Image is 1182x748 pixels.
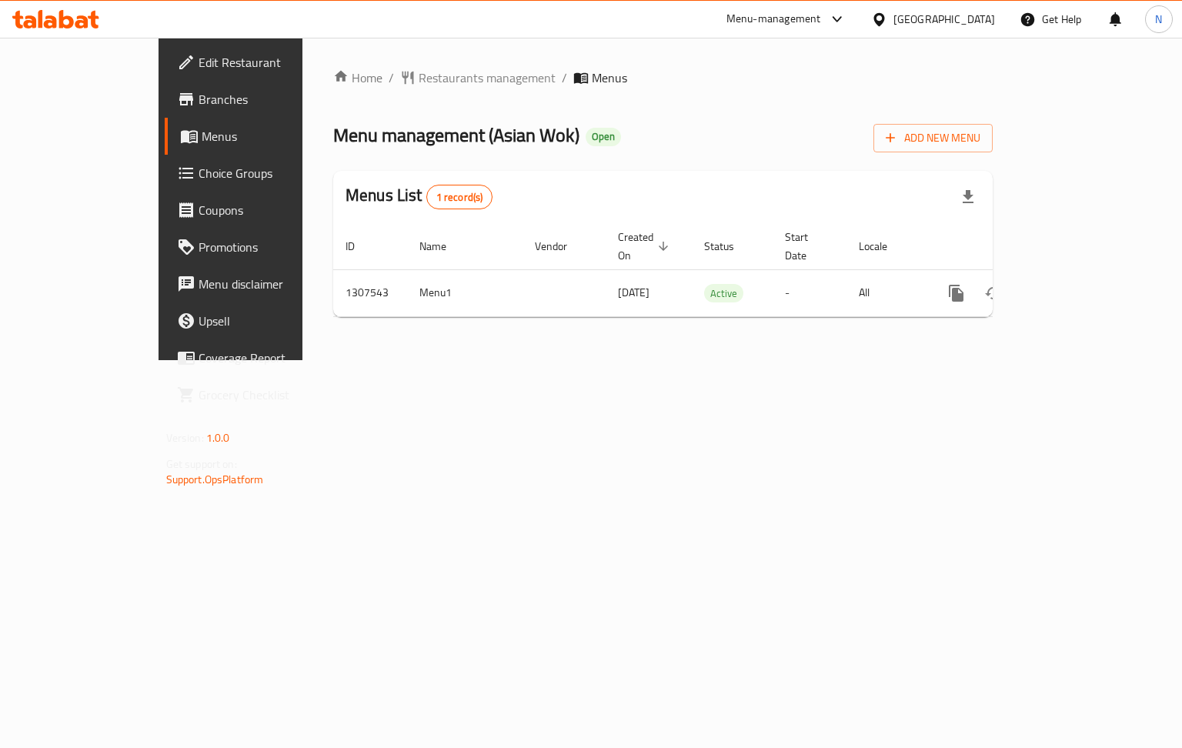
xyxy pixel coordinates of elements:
[926,223,1098,270] th: Actions
[206,428,230,448] span: 1.0.0
[333,269,407,316] td: 1307543
[975,275,1012,312] button: Change Status
[886,129,980,148] span: Add New Menu
[199,386,344,404] span: Grocery Checklist
[592,68,627,87] span: Menus
[333,68,993,87] nav: breadcrumb
[1155,11,1162,28] span: N
[165,265,356,302] a: Menu disclaimer
[893,11,995,28] div: [GEOGRAPHIC_DATA]
[427,190,492,205] span: 1 record(s)
[419,237,466,255] span: Name
[726,10,821,28] div: Menu-management
[389,68,394,87] li: /
[199,312,344,330] span: Upsell
[426,185,493,209] div: Total records count
[165,302,356,339] a: Upsell
[165,192,356,229] a: Coupons
[773,269,846,316] td: -
[165,339,356,376] a: Coverage Report
[199,90,344,109] span: Branches
[199,275,344,293] span: Menu disclaimer
[199,349,344,367] span: Coverage Report
[535,237,587,255] span: Vendor
[333,223,1098,317] table: enhanced table
[166,454,237,474] span: Get support on:
[333,68,382,87] a: Home
[346,237,375,255] span: ID
[202,127,344,145] span: Menus
[199,53,344,72] span: Edit Restaurant
[618,282,649,302] span: [DATE]
[165,376,356,413] a: Grocery Checklist
[346,184,492,209] h2: Menus List
[400,68,556,87] a: Restaurants management
[859,237,907,255] span: Locale
[165,229,356,265] a: Promotions
[199,201,344,219] span: Coupons
[704,237,754,255] span: Status
[166,469,264,489] a: Support.OpsPlatform
[165,118,356,155] a: Menus
[586,130,621,143] span: Open
[873,124,993,152] button: Add New Menu
[950,179,987,215] div: Export file
[618,228,673,265] span: Created On
[704,285,743,302] span: Active
[704,284,743,302] div: Active
[419,68,556,87] span: Restaurants management
[199,238,344,256] span: Promotions
[199,164,344,182] span: Choice Groups
[165,44,356,81] a: Edit Restaurant
[785,228,828,265] span: Start Date
[165,155,356,192] a: Choice Groups
[166,428,204,448] span: Version:
[586,128,621,146] div: Open
[938,275,975,312] button: more
[846,269,926,316] td: All
[562,68,567,87] li: /
[333,118,579,152] span: Menu management ( Asian Wok )
[165,81,356,118] a: Branches
[407,269,523,316] td: Menu1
